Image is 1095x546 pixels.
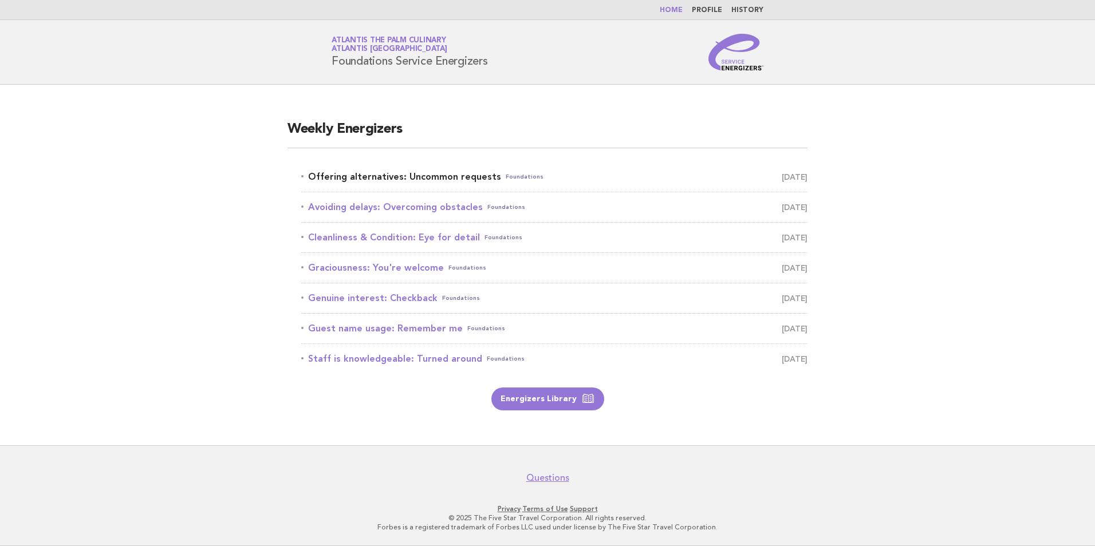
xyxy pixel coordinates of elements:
[487,199,525,215] span: Foundations
[660,7,683,14] a: Home
[442,290,480,306] span: Foundations
[782,169,808,185] span: [DATE]
[526,472,569,484] a: Questions
[301,321,808,337] a: Guest name usage: Remember meFoundations [DATE]
[301,230,808,246] a: Cleanliness & Condition: Eye for detailFoundations [DATE]
[301,290,808,306] a: Genuine interest: CheckbackFoundations [DATE]
[782,230,808,246] span: [DATE]
[782,290,808,306] span: [DATE]
[301,199,808,215] a: Avoiding delays: Overcoming obstaclesFoundations [DATE]
[301,260,808,276] a: Graciousness: You're welcomeFoundations [DATE]
[522,505,568,513] a: Terms of Use
[498,505,521,513] a: Privacy
[485,230,522,246] span: Foundations
[467,321,505,337] span: Foundations
[782,321,808,337] span: [DATE]
[332,37,488,67] h1: Foundations Service Energizers
[332,46,447,53] span: Atlantis [GEOGRAPHIC_DATA]
[491,387,604,410] a: Energizers Library
[287,120,808,148] h2: Weekly Energizers
[731,7,763,14] a: History
[448,260,486,276] span: Foundations
[782,199,808,215] span: [DATE]
[506,169,543,185] span: Foundations
[487,351,525,367] span: Foundations
[692,7,722,14] a: Profile
[782,260,808,276] span: [DATE]
[301,351,808,367] a: Staff is knowledgeable: Turned aroundFoundations [DATE]
[197,523,898,532] p: Forbes is a registered trademark of Forbes LLC used under license by The Five Star Travel Corpora...
[197,513,898,523] p: © 2025 The Five Star Travel Corporation. All rights reserved.
[708,34,763,70] img: Service Energizers
[197,504,898,513] p: · ·
[782,351,808,367] span: [DATE]
[301,169,808,185] a: Offering alternatives: Uncommon requestsFoundations [DATE]
[570,505,598,513] a: Support
[332,37,447,53] a: Atlantis The Palm CulinaryAtlantis [GEOGRAPHIC_DATA]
